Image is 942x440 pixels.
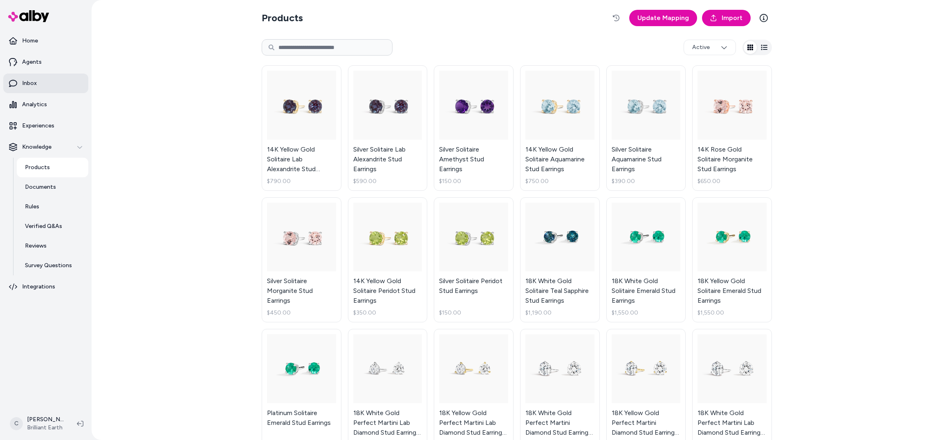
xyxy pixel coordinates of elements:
[722,13,742,23] span: Import
[3,137,88,157] button: Knowledge
[22,37,38,45] p: Home
[17,217,88,236] a: Verified Q&As
[27,415,64,424] p: [PERSON_NAME]
[262,65,341,191] a: 14K Yellow Gold Solitaire Lab Alexandrite Stud Earrings14K Yellow Gold Solitaire Lab Alexandrite ...
[702,10,751,26] a: Import
[692,197,772,323] a: 18K Yellow Gold Solitaire Emerald Stud Earrings18K Yellow Gold Solitaire Emerald Stud Earrings$1,...
[606,197,686,323] a: 18K White Gold Solitaire Emerald Stud Earrings18K White Gold Solitaire Emerald Stud Earrings$1,55...
[25,163,50,172] p: Products
[25,203,39,211] p: Rules
[629,10,697,26] a: Update Mapping
[22,79,37,87] p: Inbox
[17,177,88,197] a: Documents
[3,74,88,93] a: Inbox
[262,11,303,25] h2: Products
[17,197,88,217] a: Rules
[348,197,428,323] a: 14K Yellow Gold Solitaire Peridot Stud Earrings14K Yellow Gold Solitaire Peridot Stud Earrings$35...
[3,31,88,51] a: Home
[22,101,47,109] p: Analytics
[22,283,55,291] p: Integrations
[434,197,514,323] a: Silver Solitaire Peridot Stud EarringsSilver Solitaire Peridot Stud Earrings$150.00
[25,183,56,191] p: Documents
[520,65,600,191] a: 14K Yellow Gold Solitaire Aquamarine Stud Earrings14K Yellow Gold Solitaire Aquamarine Stud Earri...
[434,65,514,191] a: Silver Solitaire Amethyst Stud EarringsSilver Solitaire Amethyst Stud Earrings$150.00
[3,116,88,136] a: Experiences
[25,261,72,270] p: Survey Questions
[22,143,52,151] p: Knowledge
[606,65,686,191] a: Silver Solitaire Aquamarine Stud EarringsSilver Solitaire Aquamarine Stud Earrings$390.00
[3,52,88,72] a: Agents
[3,95,88,114] a: Analytics
[8,10,49,22] img: alby Logo
[17,158,88,177] a: Products
[17,236,88,256] a: Reviews
[692,65,772,191] a: 14K Rose Gold Solitaire Morganite Stud Earrings14K Rose Gold Solitaire Morganite Stud Earrings$65...
[27,424,64,432] span: Brilliant Earth
[520,197,600,323] a: 18K White Gold Solitaire Teal Sapphire Stud Earrings18K White Gold Solitaire Teal Sapphire Stud E...
[262,197,341,323] a: Silver Solitaire Morganite Stud EarringsSilver Solitaire Morganite Stud Earrings$450.00
[637,13,689,23] span: Update Mapping
[22,122,54,130] p: Experiences
[17,256,88,275] a: Survey Questions
[3,277,88,297] a: Integrations
[348,65,428,191] a: Silver Solitaire Lab Alexandrite Stud EarringsSilver Solitaire Lab Alexandrite Stud Earrings$590.00
[10,417,23,430] span: C
[22,58,42,66] p: Agents
[5,411,70,437] button: C[PERSON_NAME]Brilliant Earth
[25,222,62,230] p: Verified Q&As
[684,40,736,55] button: Active
[25,242,47,250] p: Reviews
